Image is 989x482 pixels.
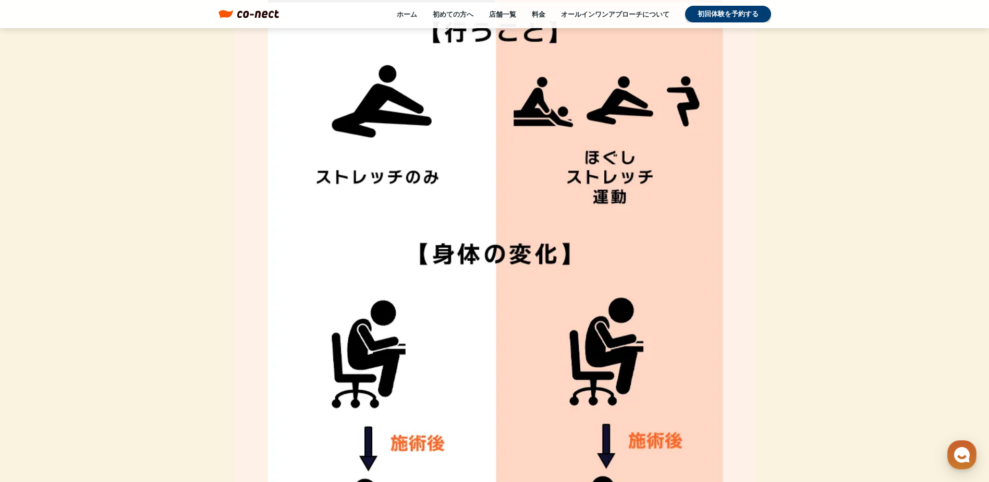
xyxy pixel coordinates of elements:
a: 設定 [135,331,200,357]
a: ホーム [3,331,69,357]
a: 初めての方へ [433,9,473,19]
span: ホーム [27,346,45,355]
a: 初回体験を予約する [685,6,771,22]
span: 設定 [161,346,174,355]
a: オールインワンアプローチについて [561,9,669,19]
a: ホーム [397,9,417,19]
a: 料金 [532,9,545,19]
span: チャット [89,347,114,355]
a: 店舗一覧 [489,9,516,19]
a: チャット [69,331,135,357]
